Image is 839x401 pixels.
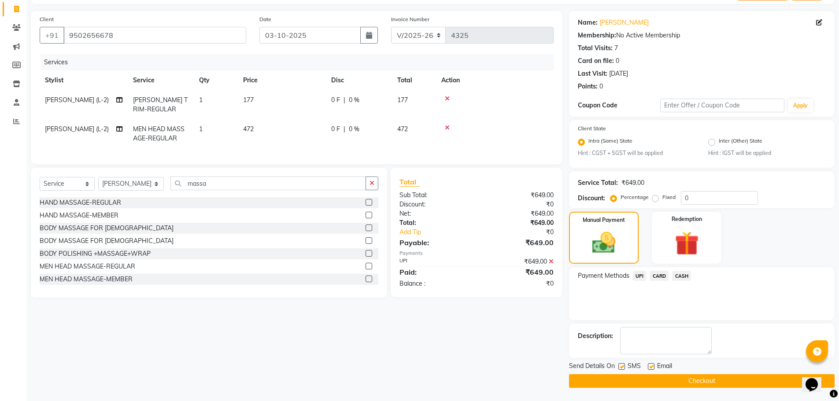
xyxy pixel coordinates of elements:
div: Membership: [578,31,616,40]
small: Hint : CGST + SGST will be applied [578,149,695,157]
button: +91 [40,27,64,44]
span: UPI [633,271,647,281]
span: 1 [199,125,203,133]
div: No Active Membership [578,31,826,40]
input: Search by Name/Mobile/Email/Code [63,27,246,44]
span: Send Details On [569,361,615,372]
div: Balance : [393,279,477,288]
span: 0 F [331,125,340,134]
div: UPI [393,257,477,266]
div: ₹649.00 [477,218,560,228]
label: Manual Payment [583,216,625,224]
div: Total: [393,218,477,228]
div: ₹0 [477,200,560,209]
div: ₹649.00 [477,257,560,266]
button: Checkout [569,374,835,388]
span: 472 [243,125,254,133]
div: Paid: [393,267,477,277]
div: Coupon Code [578,101,661,110]
th: Disc [326,70,392,90]
div: Payable: [393,237,477,248]
span: [PERSON_NAME] (L-2) [45,125,109,133]
div: ₹0 [477,279,560,288]
label: Date [259,15,271,23]
span: 0 % [349,125,359,134]
span: | [344,96,345,105]
label: Client [40,15,54,23]
span: 177 [243,96,254,104]
div: BODY MASSAGE FOR [DEMOGRAPHIC_DATA] [40,224,174,233]
span: MEN HEAD MASSAGE-REGULAR [133,125,185,142]
label: Inter (Other) State [719,137,762,147]
label: Fixed [662,193,676,201]
label: Percentage [621,193,649,201]
div: MEN HEAD MASSAGE-REGULAR [40,262,135,271]
div: 0 [616,56,619,66]
div: Payments [399,250,553,257]
div: ₹649.00 [621,178,644,188]
div: Last Visit: [578,69,607,78]
th: Action [436,70,554,90]
label: Redemption [672,215,702,223]
div: Services [41,54,560,70]
a: Add Tip [393,228,490,237]
label: Invoice Number [391,15,429,23]
small: Hint : IGST will be applied [708,149,826,157]
span: Payment Methods [578,271,629,280]
div: 0 [599,82,603,91]
input: Enter Offer / Coupon Code [660,99,784,112]
div: Total Visits: [578,44,613,53]
span: Total [399,177,420,187]
th: Price [238,70,326,90]
div: Description: [578,331,613,341]
div: MEN HEAD MASSAGE-MEMBER [40,275,133,284]
div: Name: [578,18,598,27]
div: ₹649.00 [477,267,560,277]
div: ₹649.00 [477,191,560,200]
span: CASH [672,271,691,281]
span: | [344,125,345,134]
div: ₹649.00 [477,209,560,218]
th: Qty [194,70,238,90]
div: Card on file: [578,56,614,66]
div: BODY MASSAGE FOR [DEMOGRAPHIC_DATA] [40,236,174,246]
th: Stylist [40,70,128,90]
iframe: chat widget [802,366,830,392]
th: Service [128,70,194,90]
div: Points: [578,82,598,91]
div: [DATE] [609,69,628,78]
span: Email [657,361,672,372]
input: Search or Scan [170,177,366,190]
span: 0 % [349,96,359,105]
a: [PERSON_NAME] [599,18,649,27]
div: Discount: [393,200,477,209]
label: Intra (Same) State [588,137,632,147]
div: HAND MASSAGE-MEMBER [40,211,118,220]
div: Net: [393,209,477,218]
span: 177 [397,96,408,104]
div: Sub Total: [393,191,477,200]
div: ₹0 [491,228,560,237]
img: _cash.svg [585,229,623,256]
span: 472 [397,125,408,133]
span: CARD [650,271,669,281]
span: [PERSON_NAME] (L-2) [45,96,109,104]
span: 0 F [331,96,340,105]
div: 7 [614,44,618,53]
div: HAND MASSAGE-REGULAR [40,198,121,207]
label: Client State [578,125,606,132]
span: [PERSON_NAME] TRIM-REGULAR [133,96,188,113]
span: 1 [199,96,203,104]
div: Discount: [578,194,605,203]
div: Service Total: [578,178,618,188]
button: Apply [788,99,813,112]
div: BODY POLISHING +MASSAGE+WRAP [40,249,151,258]
span: SMS [628,361,641,372]
div: ₹649.00 [477,237,560,248]
th: Total [392,70,436,90]
img: _gift.svg [667,228,706,258]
